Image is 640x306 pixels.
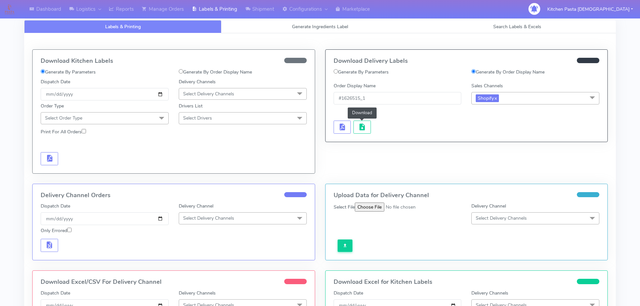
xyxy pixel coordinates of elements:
[82,129,86,133] input: Print For All Orders
[334,69,389,76] label: Generate By Parameters
[334,204,355,211] label: Select File
[41,78,70,85] label: Dispatch Date
[41,102,64,110] label: Order Type
[476,94,499,102] span: Shopify
[334,279,600,286] h4: Download Excel for Kitchen Labels
[41,227,72,234] label: Only Errored
[179,69,252,76] label: Generate By Order Display Name
[41,58,307,64] h4: Download Kitchen Labels
[494,94,497,101] a: x
[183,215,234,221] span: Select Delivery Channels
[179,203,213,210] label: Delivery Channel
[24,20,616,33] ul: Tabs
[471,69,545,76] label: Generate By Order Display Name
[334,58,600,64] h4: Download Delivery Labels
[183,115,212,121] span: Select Drivers
[41,69,45,74] input: Generate By Parameters
[105,24,141,30] span: Labels & Printing
[334,290,363,297] label: Dispatch Date
[41,69,96,76] label: Generate By Parameters
[471,290,508,297] label: Delivery Channels
[45,115,82,121] span: Select Order Type
[179,78,216,85] label: Delivery Channels
[471,69,476,74] input: Generate By Order Display Name
[542,2,638,16] button: Kitchen Pasta [DEMOGRAPHIC_DATA]
[292,24,348,30] span: Generate Ingredients Label
[334,82,376,89] label: Order Display Name
[179,290,216,297] label: Delivery Channels
[471,82,503,89] label: Sales Channels
[334,69,338,74] input: Generate By Parameters
[41,192,307,199] h4: Delivery Channel Orders
[471,203,506,210] label: Delivery Channel
[41,203,70,210] label: Dispatch Date
[183,91,234,97] span: Select Delivery Channels
[179,69,183,74] input: Generate By Order Display Name
[179,102,203,110] label: Drivers List
[67,228,72,232] input: Only Errored
[41,290,70,297] label: Dispatch Date
[41,279,307,286] h4: Download Excel/CSV For Delivery Channel
[493,24,541,30] span: Search Labels & Excels
[41,128,86,135] label: Print For All Orders
[476,215,527,221] span: Select Delivery Channels
[334,192,600,199] h4: Upload Data for Delivery Channel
